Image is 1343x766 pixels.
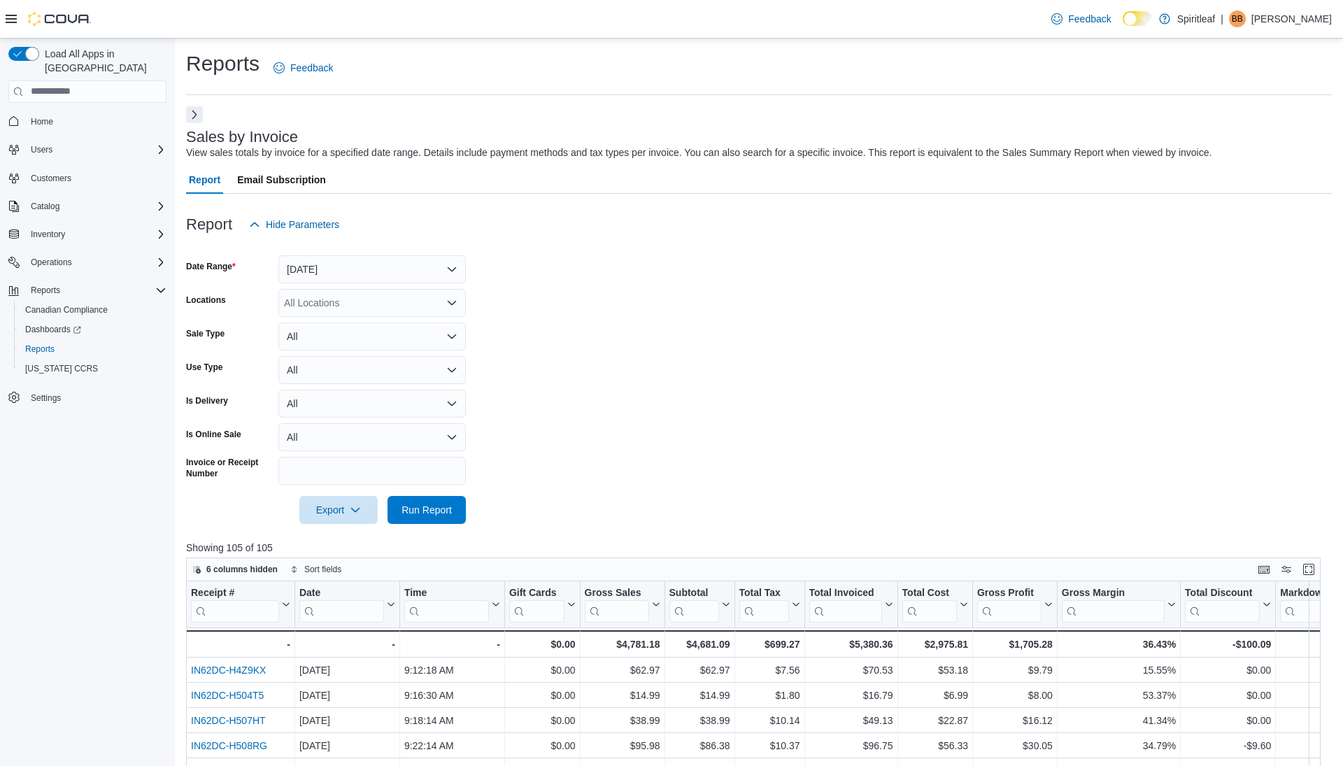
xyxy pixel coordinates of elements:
[14,339,172,359] button: Reports
[1278,561,1295,578] button: Display options
[1062,662,1176,679] div: 15.55%
[809,687,893,704] div: $16.79
[1256,561,1272,578] button: Keyboard shortcuts
[186,457,273,479] label: Invoice or Receipt Number
[509,712,576,729] div: $0.00
[669,586,730,622] button: Subtotal
[25,388,166,406] span: Settings
[186,261,236,272] label: Date Range
[1185,662,1271,679] div: $0.00
[299,662,395,679] div: [DATE]
[809,712,893,729] div: $49.13
[669,737,730,754] div: $86.38
[1251,10,1332,27] p: [PERSON_NAME]
[809,636,893,653] div: $5,380.36
[669,586,719,600] div: Subtotal
[31,116,53,127] span: Home
[585,586,649,600] div: Gross Sales
[25,390,66,406] a: Settings
[1062,712,1176,729] div: 41.34%
[446,297,457,308] button: Open list of options
[585,586,660,622] button: Gross Sales
[977,586,1042,622] div: Gross Profit
[977,586,1053,622] button: Gross Profit
[585,712,660,729] div: $38.99
[25,141,166,158] span: Users
[191,665,266,676] a: IN62DC-H4Z9KX
[1062,687,1176,704] div: 53.37%
[1062,636,1176,653] div: 36.43%
[1062,586,1176,622] button: Gross Margin
[509,737,576,754] div: $0.00
[404,586,489,600] div: Time
[186,50,260,78] h1: Reports
[1221,10,1223,27] p: |
[1185,636,1271,653] div: -$100.09
[3,225,172,244] button: Inventory
[278,390,466,418] button: All
[237,166,326,194] span: Email Subscription
[3,387,172,407] button: Settings
[509,586,564,622] div: Gift Card Sales
[25,113,166,130] span: Home
[299,687,395,704] div: [DATE]
[902,662,968,679] div: $53.18
[186,429,241,440] label: Is Online Sale
[31,144,52,155] span: Users
[308,496,369,524] span: Export
[902,737,968,754] div: $56.33
[585,586,649,622] div: Gross Sales
[739,586,789,600] div: Total Tax
[25,363,98,374] span: [US_STATE] CCRS
[278,423,466,451] button: All
[299,496,378,524] button: Export
[809,586,882,600] div: Total Invoiced
[404,586,500,622] button: Time
[25,282,166,299] span: Reports
[20,321,87,338] a: Dashboards
[977,586,1042,600] div: Gross Profit
[243,211,345,239] button: Hide Parameters
[186,395,228,406] label: Is Delivery
[278,322,466,350] button: All
[404,636,500,653] div: -
[3,168,172,188] button: Customers
[1062,586,1165,622] div: Gross Margin
[20,360,104,377] a: [US_STATE] CCRS
[669,687,730,704] div: $14.99
[3,140,172,159] button: Users
[739,586,789,622] div: Total Tax
[191,690,264,701] a: IN62DC-H504T5
[25,304,108,315] span: Canadian Compliance
[1123,11,1152,26] input: Dark Mode
[186,106,203,123] button: Next
[25,170,77,187] a: Customers
[39,47,166,75] span: Load All Apps in [GEOGRAPHIC_DATA]
[739,636,800,653] div: $699.27
[299,737,395,754] div: [DATE]
[186,541,1332,555] p: Showing 105 of 105
[585,687,660,704] div: $14.99
[187,561,283,578] button: 6 columns hidden
[25,254,78,271] button: Operations
[669,712,730,729] div: $38.99
[1300,561,1317,578] button: Enter fullscreen
[299,586,384,600] div: Date
[299,586,384,622] div: Date
[299,712,395,729] div: [DATE]
[669,662,730,679] div: $62.97
[31,257,72,268] span: Operations
[1062,737,1176,754] div: 34.79%
[739,586,800,622] button: Total Tax
[1123,26,1123,27] span: Dark Mode
[186,295,226,306] label: Locations
[809,586,882,622] div: Total Invoiced
[1232,10,1243,27] span: BB
[509,586,564,600] div: Gift Cards
[669,586,719,622] div: Subtotal
[186,129,298,146] h3: Sales by Invoice
[25,226,71,243] button: Inventory
[20,341,60,357] a: Reports
[1177,10,1215,27] p: Spiritleaf
[20,321,166,338] span: Dashboards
